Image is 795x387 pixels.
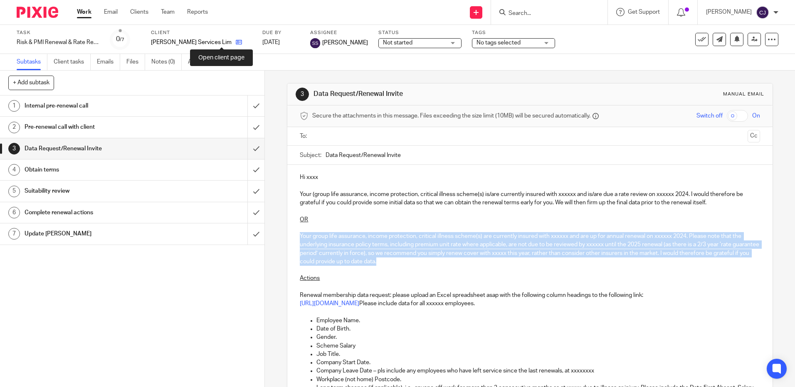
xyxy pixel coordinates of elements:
[262,29,300,36] label: Due by
[151,54,182,70] a: Notes (0)
[8,143,20,154] div: 3
[300,151,321,159] label: Subject:
[706,8,752,16] p: [PERSON_NAME]
[628,9,660,15] span: Get Support
[17,38,100,47] div: Risk & PMI Renewal & Rate Review
[188,54,220,70] a: Audit logs
[300,291,760,299] p: Renewal membership data request: please upload an Excel spreadsheet asap with the following colum...
[161,8,175,16] a: Team
[477,40,521,46] span: No tags selected
[300,173,760,181] p: Hi xxxx
[126,54,145,70] a: Files
[300,232,760,266] p: Your group life assurance, income protection, critical illness scheme(s) are currently insured wi...
[8,76,54,90] button: + Add subtask
[316,342,760,350] p: Scheme Salary
[104,8,118,16] a: Email
[723,91,764,98] div: Manual email
[54,54,91,70] a: Client tasks
[316,367,760,375] p: Company Leave Date – pls include any employees who have left service since the last renewals, at ...
[310,29,368,36] label: Assignee
[25,164,168,176] h1: Obtain terms
[696,112,723,120] span: Switch off
[116,34,124,44] div: 0
[316,325,760,333] p: Date of Birth.
[17,7,58,18] img: Pixie
[296,88,309,101] div: 3
[322,39,368,47] span: [PERSON_NAME]
[8,228,20,240] div: 7
[300,132,309,140] label: To:
[316,350,760,358] p: Job Title.
[472,29,555,36] label: Tags
[77,8,91,16] a: Work
[312,112,590,120] span: Secure the attachments in this message. Files exceeding the size limit (10MB) will be secured aut...
[25,121,168,133] h1: Pre-renewal call with client
[262,39,280,45] span: [DATE]
[300,301,359,306] a: [URL][DOMAIN_NAME]
[8,164,20,176] div: 4
[748,130,760,142] button: Cc
[316,333,760,341] p: Gender.
[300,275,320,281] u: Actions
[187,8,208,16] a: Reports
[8,207,20,218] div: 6
[756,6,769,19] img: svg%3E
[151,29,252,36] label: Client
[300,190,760,207] p: Your (group life assurance, income protection, critical illness scheme(s) is/are currently insure...
[383,40,412,46] span: Not started
[120,37,124,42] small: /7
[310,38,320,48] img: svg%3E
[25,142,168,155] h1: Data Request/Renewal Invite
[25,228,168,240] h1: Update [PERSON_NAME]
[17,29,100,36] label: Task
[17,54,47,70] a: Subtasks
[130,8,148,16] a: Clients
[8,122,20,133] div: 2
[151,38,232,47] p: [PERSON_NAME] Services Limited
[25,185,168,197] h1: Suitability review
[17,38,100,47] div: Risk &amp; PMI Renewal &amp; Rate Review
[314,90,548,98] h1: Data Request/Renewal Invite
[300,299,760,308] p: Please include data for all xxxxxx employees.
[508,10,583,17] input: Search
[8,100,20,112] div: 1
[8,186,20,197] div: 5
[25,206,168,219] h1: Complete renewal actions
[97,54,120,70] a: Emails
[752,112,760,120] span: On
[316,316,760,325] p: Employee Name.
[316,358,760,367] p: Company Start Date.
[300,217,308,223] u: OR
[378,29,462,36] label: Status
[25,100,168,112] h1: Internal pre-renewal call
[316,375,760,384] p: Workplace (not home) Postcode.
